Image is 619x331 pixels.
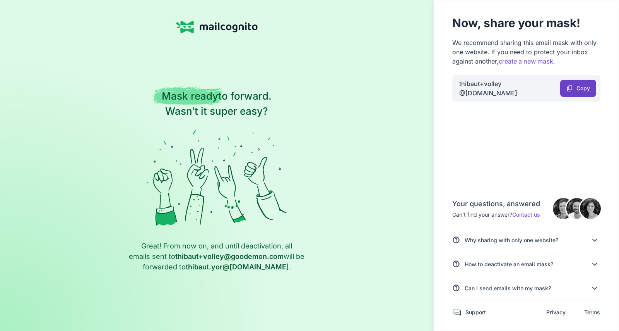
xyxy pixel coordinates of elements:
[192,252,267,260] span: ut+volley@goodemon
[465,260,553,268] div: How to deactivate an email mask?
[152,86,224,105] span: Mask ready
[459,80,501,88] span: thibaut+volley
[560,80,596,97] a: content_copy Copy
[452,14,600,32] h1: Now, share your mask!
[576,86,590,91] span: Copy
[452,38,600,66] div: We recommend sharing this email mask with only one website. If you need to protect your inbox aga...
[459,80,517,97] span: @[DOMAIN_NAME]
[186,263,222,271] span: thibaut.yor
[512,211,540,218] a: Contact us
[175,252,284,260] span: thiba .com
[452,311,462,313] div: Forum
[465,309,486,315] a: Support
[584,308,600,316] a: Terms
[452,198,545,209] div: Your questions, answered
[499,57,553,65] a: create a new mask
[186,263,289,271] span: @[DOMAIN_NAME]
[546,308,566,316] a: Privacy
[452,210,545,219] div: Can't find your answer?
[162,84,272,119] div: to forward. Wasn’t it super easy?
[465,284,551,292] div: Can I send emails with my mask?
[465,236,558,244] div: Why sharing with only one website?
[124,241,309,272] div: Great! From now on, and until deactivation, all emails sent to will be forwarded to .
